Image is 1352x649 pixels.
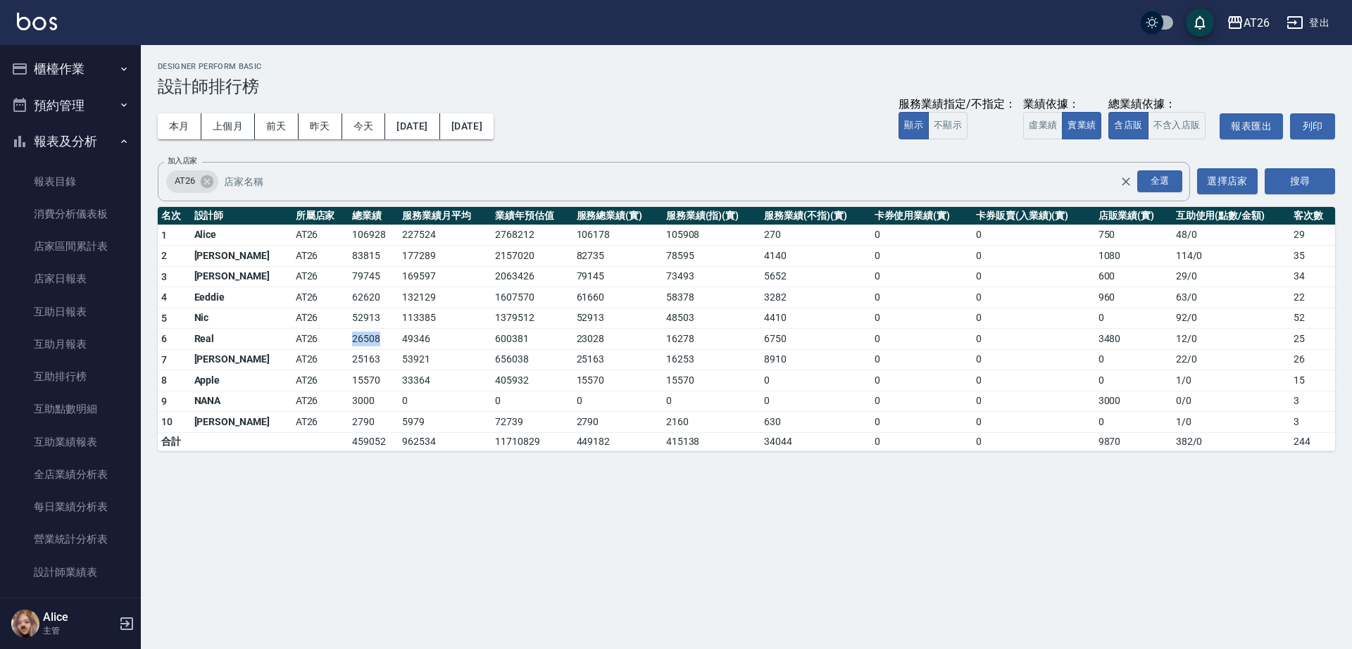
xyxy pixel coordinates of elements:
[492,329,572,350] td: 600381
[399,266,492,287] td: 169597
[492,207,572,225] th: 業績年預估值
[342,113,386,139] button: 今天
[1172,266,1291,287] td: 29 / 0
[663,308,760,329] td: 48503
[349,287,399,308] td: 62620
[292,287,349,308] td: AT26
[399,287,492,308] td: 132129
[573,329,663,350] td: 23028
[349,207,399,225] th: 總業績
[292,308,349,329] td: AT26
[663,391,760,412] td: 0
[255,113,299,139] button: 前天
[399,391,492,412] td: 0
[6,360,135,393] a: 互助排行榜
[663,266,760,287] td: 73493
[1186,8,1214,37] button: save
[871,246,972,267] td: 0
[492,432,572,450] td: 11710829
[292,412,349,433] td: AT26
[573,432,663,450] td: 449182
[292,329,349,350] td: AT26
[6,523,135,555] a: 營業統計分析表
[1265,168,1335,194] button: 搜尋
[161,271,167,282] span: 3
[1095,225,1172,246] td: 750
[1290,207,1335,225] th: 客次數
[161,396,167,407] span: 9
[972,412,1095,433] td: 0
[191,412,292,433] td: [PERSON_NAME]
[1220,113,1283,139] button: 報表匯出
[191,329,292,350] td: Real
[1108,112,1148,139] button: 含店販
[399,370,492,391] td: 33364
[6,198,135,230] a: 消費分析儀表板
[292,266,349,287] td: AT26
[349,432,399,450] td: 459052
[6,51,135,87] button: 櫃檯作業
[191,207,292,225] th: 設計師
[6,165,135,198] a: 報表目錄
[972,287,1095,308] td: 0
[871,349,972,370] td: 0
[161,229,167,241] span: 1
[6,230,135,263] a: 店家區間累計表
[292,246,349,267] td: AT26
[168,156,197,166] label: 加入店家
[1172,246,1291,267] td: 114 / 0
[1172,391,1291,412] td: 0 / 0
[972,308,1095,329] td: 0
[573,370,663,391] td: 15570
[292,225,349,246] td: AT26
[871,391,972,412] td: 0
[492,349,572,370] td: 656038
[1290,225,1335,246] td: 29
[1290,412,1335,433] td: 3
[871,308,972,329] td: 0
[760,266,871,287] td: 5652
[972,432,1095,450] td: 0
[1095,287,1172,308] td: 960
[1148,112,1206,139] button: 不含入店販
[161,354,167,365] span: 7
[292,349,349,370] td: AT26
[6,556,135,588] a: 設計師業績表
[191,246,292,267] td: [PERSON_NAME]
[6,87,135,124] button: 預約管理
[1290,370,1335,391] td: 15
[191,225,292,246] td: Alice
[760,349,871,370] td: 8910
[349,349,399,370] td: 25163
[871,329,972,350] td: 0
[1095,308,1172,329] td: 0
[573,412,663,433] td: 2790
[663,412,760,433] td: 2160
[1172,225,1291,246] td: 48 / 0
[492,308,572,329] td: 1379512
[6,328,135,360] a: 互助月報表
[492,412,572,433] td: 72739
[573,246,663,267] td: 82735
[1290,308,1335,329] td: 52
[972,246,1095,267] td: 0
[299,113,342,139] button: 昨天
[6,393,135,425] a: 互助點數明細
[349,308,399,329] td: 52913
[1290,246,1335,267] td: 35
[760,207,871,225] th: 服務業績(不指)(實)
[6,491,135,523] a: 每日業績分析表
[663,370,760,391] td: 15570
[972,370,1095,391] td: 0
[17,13,57,30] img: Logo
[1290,266,1335,287] td: 34
[399,246,492,267] td: 177289
[158,77,1335,96] h3: 設計師排行榜
[349,266,399,287] td: 79745
[663,246,760,267] td: 78595
[899,112,929,139] button: 顯示
[349,246,399,267] td: 83815
[191,308,292,329] td: Nic
[871,266,972,287] td: 0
